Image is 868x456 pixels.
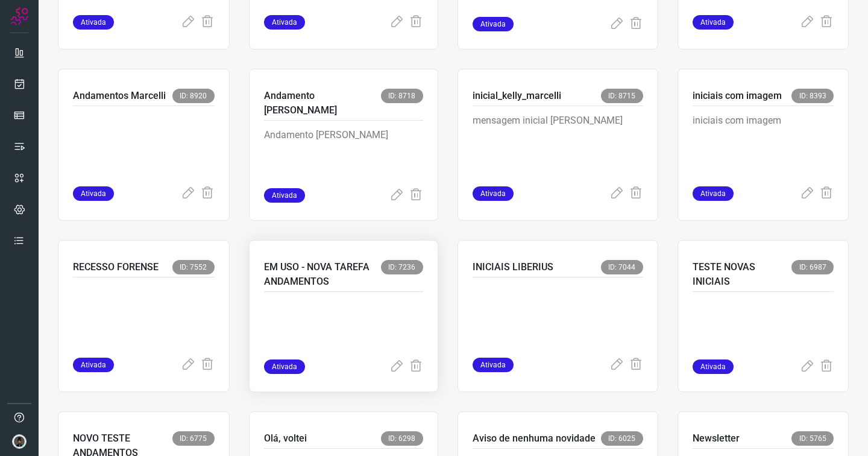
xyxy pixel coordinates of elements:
img: d44150f10045ac5288e451a80f22ca79.png [12,434,27,449]
p: TESTE NOVAS INICIAIS [693,260,792,289]
span: ID: 7044 [601,260,643,274]
span: Ativada [264,188,305,203]
span: ID: 8393 [791,89,834,103]
p: mensagem inicial [PERSON_NAME] [473,113,643,174]
p: Andamento [PERSON_NAME] [264,89,381,118]
span: Ativada [73,358,114,372]
span: ID: 7236 [381,260,423,274]
span: Ativada [693,186,734,201]
p: RECESSO FORENSE [73,260,159,274]
span: ID: 7552 [172,260,215,274]
p: Andamento [PERSON_NAME] [264,128,423,188]
span: ID: 6987 [791,260,834,274]
img: Logo [10,7,28,25]
span: Ativada [473,17,514,31]
span: ID: 8715 [601,89,643,103]
span: ID: 6298 [381,431,423,446]
p: EM USO - NOVA TAREFA ANDAMENTOS [264,260,381,289]
p: inicial_kelly_marcelli [473,89,561,103]
span: Ativada [73,186,114,201]
span: Ativada [693,359,734,374]
span: Ativada [264,15,305,30]
span: Ativada [473,186,514,201]
p: Aviso de nenhuma novidade [473,431,596,446]
span: ID: 8920 [172,89,215,103]
span: ID: 6025 [601,431,643,446]
span: ID: 6775 [172,431,215,446]
p: iniciais com imagem [693,113,834,174]
p: Andamentos Marcelli [73,89,166,103]
span: Ativada [693,15,734,30]
span: ID: 8718 [381,89,423,103]
p: Olá, voltei [264,431,307,446]
span: Ativada [73,15,114,30]
span: Ativada [264,359,305,374]
span: ID: 5765 [791,431,834,446]
span: Ativada [473,358,514,372]
p: iniciais com imagem [693,89,782,103]
p: Newsletter [693,431,740,446]
p: INICIAIS LIBERIUS [473,260,553,274]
